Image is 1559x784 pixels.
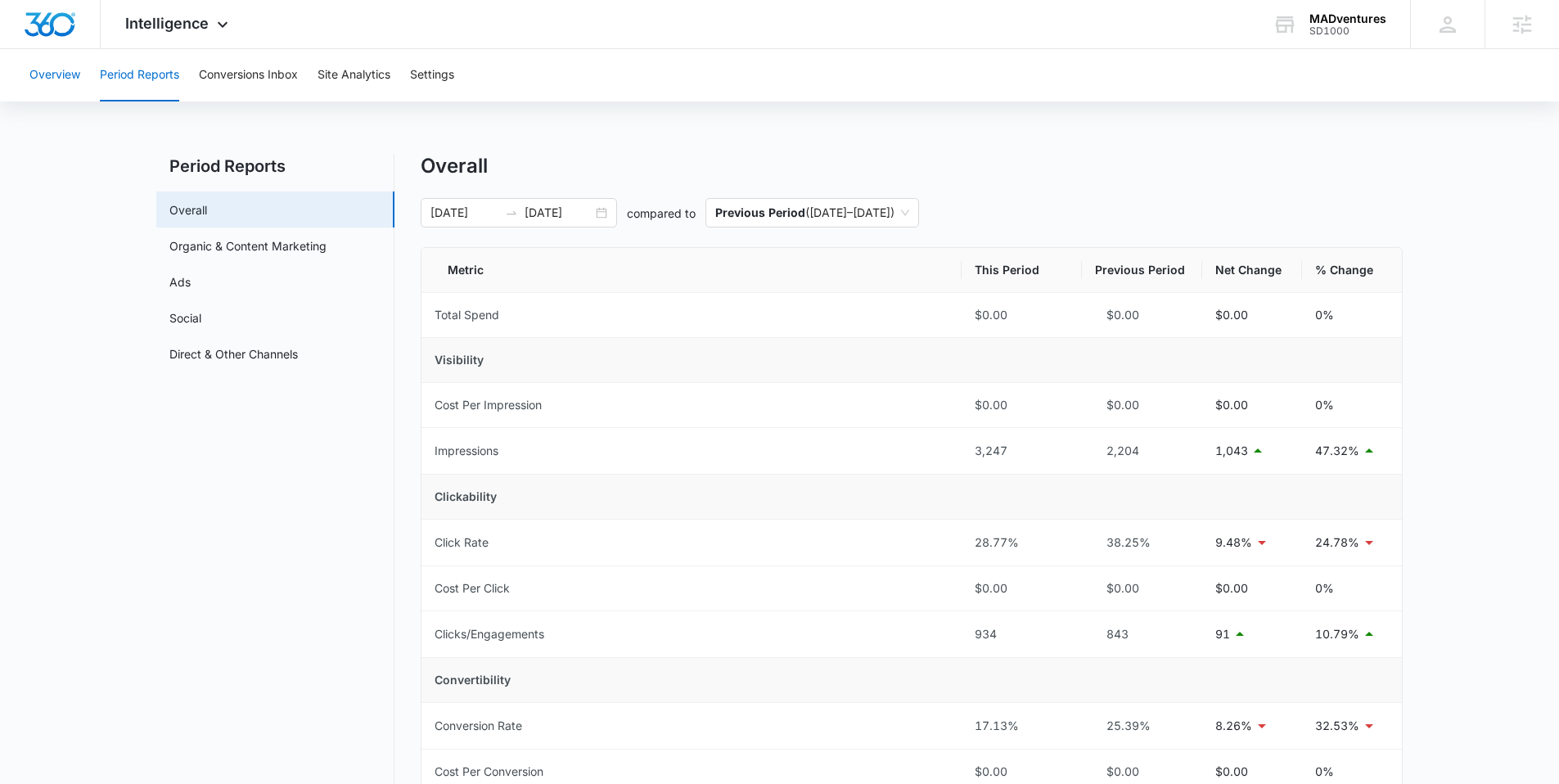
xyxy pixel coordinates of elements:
[435,534,489,552] div: Click Rate
[199,49,298,101] button: Conversions Inbox
[975,579,1069,597] div: $0.00
[1315,763,1334,781] p: 0%
[156,154,394,178] h2: Period Reports
[169,345,298,363] a: Direct & Other Channels
[715,205,805,219] p: Previous Period
[1215,579,1248,597] p: $0.00
[1315,579,1334,597] p: 0%
[430,204,498,222] input: Start date
[505,206,518,219] span: to
[1315,442,1359,460] p: 47.32%
[975,625,1069,643] div: 934
[421,658,1402,703] td: Convertibility
[169,273,191,291] a: Ads
[1315,306,1334,324] p: 0%
[1095,763,1189,781] div: $0.00
[421,338,1402,383] td: Visibility
[435,763,543,781] div: Cost Per Conversion
[975,717,1069,735] div: 17.13%
[435,396,542,414] div: Cost Per Impression
[975,763,1069,781] div: $0.00
[715,199,909,227] span: ( [DATE] – [DATE] )
[421,475,1402,520] td: Clickability
[435,579,510,597] div: Cost Per Click
[505,206,518,219] span: swap-right
[1315,625,1359,643] p: 10.79%
[1309,12,1386,25] div: account name
[435,306,499,324] div: Total Spend
[1095,396,1189,414] div: $0.00
[1095,717,1189,735] div: 25.39%
[169,237,327,255] a: Organic & Content Marketing
[1315,534,1359,552] p: 24.78%
[975,534,1069,552] div: 28.77%
[421,248,962,293] th: Metric
[1202,248,1302,293] th: Net Change
[1309,25,1386,37] div: account id
[627,205,696,222] p: compared to
[1215,442,1248,460] p: 1,043
[1215,396,1248,414] p: $0.00
[1095,306,1189,324] div: $0.00
[435,442,498,460] div: Impressions
[975,396,1069,414] div: $0.00
[1215,534,1252,552] p: 9.48%
[410,49,454,101] button: Settings
[1215,306,1248,324] p: $0.00
[1095,534,1189,552] div: 38.25%
[435,625,544,643] div: Clicks/Engagements
[421,154,488,178] h1: Overall
[962,248,1082,293] th: This Period
[1082,248,1202,293] th: Previous Period
[29,49,80,101] button: Overview
[169,309,201,327] a: Social
[1095,579,1189,597] div: $0.00
[1315,717,1359,735] p: 32.53%
[1215,717,1252,735] p: 8.26%
[1215,625,1230,643] p: 91
[435,717,522,735] div: Conversion Rate
[1215,763,1248,781] p: $0.00
[125,15,209,32] span: Intelligence
[169,201,207,219] a: Overall
[1095,442,1189,460] div: 2,204
[975,442,1069,460] div: 3,247
[318,49,390,101] button: Site Analytics
[1095,625,1189,643] div: 843
[975,306,1069,324] div: $0.00
[1315,396,1334,414] p: 0%
[1302,248,1402,293] th: % Change
[525,204,593,222] input: End date
[100,49,179,101] button: Period Reports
